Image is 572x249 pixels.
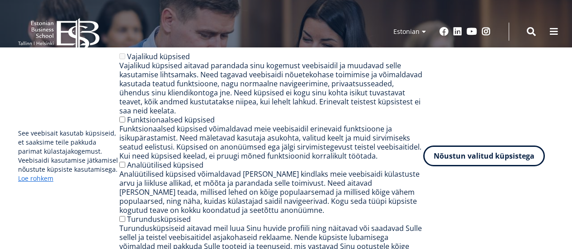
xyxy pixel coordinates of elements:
[482,27,491,36] a: Instagram
[423,146,545,166] button: Nõustun valitud küpsistega
[119,61,424,115] div: Vajalikud küpsised aitavad parandada sinu kogemust veebisaidil ja muudavad selle kasutamise lihts...
[440,27,449,36] a: Facebook
[127,52,190,61] label: Vajalikud küpsised
[453,27,462,36] a: Linkedin
[119,124,424,160] div: Funktsionaalsed küpsised võimaldavad meie veebisaidil erinevaid funktsioone ja isikupärastamist. ...
[18,174,53,183] a: Loe rohkem
[127,115,215,125] label: Funktsionaalsed küpsised
[18,129,119,183] p: See veebisait kasutab küpsiseid, et saaksime teile pakkuda parimat külastajakogemust. Veebisaidi ...
[119,169,424,215] div: Analüütilised küpsised võimaldavad [PERSON_NAME] kindlaks meie veebisaidi külastuste arvu ja liik...
[467,27,477,36] a: Youtube
[127,214,191,224] label: Turundusküpsised
[127,160,203,170] label: Analüütilised küpsised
